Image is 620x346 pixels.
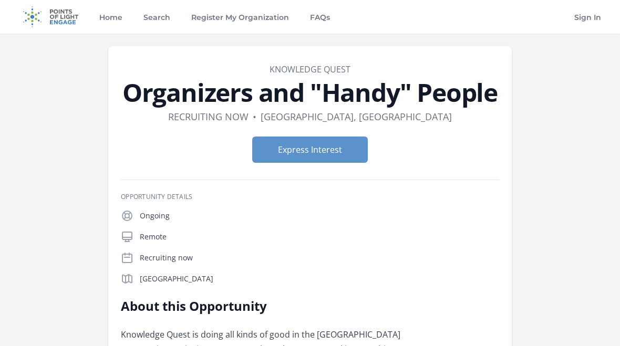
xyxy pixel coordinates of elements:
[270,64,350,75] a: Knowledge Quest
[140,274,499,284] p: [GEOGRAPHIC_DATA]
[121,80,499,105] h1: Organizers and "Handy" People
[253,109,256,124] div: •
[140,211,499,221] p: Ongoing
[168,109,249,124] dd: Recruiting now
[140,253,499,263] p: Recruiting now
[252,137,368,163] button: Express Interest
[121,298,428,314] h2: About this Opportunity
[121,193,499,201] h3: Opportunity Details
[140,232,499,242] p: Remote
[261,109,452,124] dd: [GEOGRAPHIC_DATA], [GEOGRAPHIC_DATA]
